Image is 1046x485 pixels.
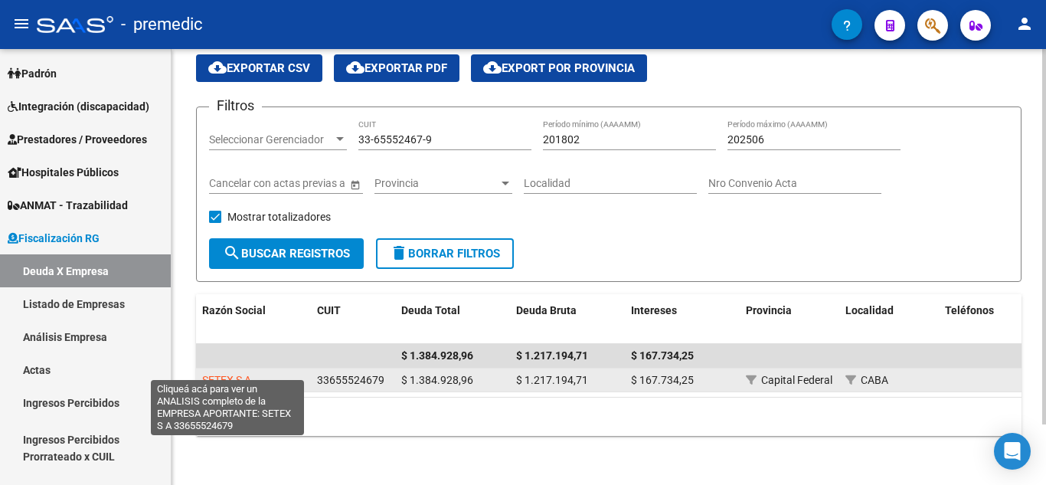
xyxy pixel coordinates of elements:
[209,95,262,116] h3: Filtros
[390,247,500,261] span: Borrar Filtros
[311,294,395,345] datatable-header-cell: CUIT
[12,15,31,33] mat-icon: menu
[631,349,694,362] span: $ 167.734,25
[196,398,1021,436] div: 1 total
[8,197,128,214] span: ANMAT - Trazabilidad
[208,58,227,77] mat-icon: cloud_download
[196,294,311,345] datatable-header-cell: Razón Social
[401,304,460,316] span: Deuda Total
[471,54,647,82] button: Export por Provincia
[625,294,740,345] datatable-header-cell: Intereses
[631,304,677,316] span: Intereses
[208,61,310,75] span: Exportar CSV
[8,230,100,247] span: Fiscalización RG
[483,61,635,75] span: Export por Provincia
[761,374,832,386] span: Capital Federal
[516,374,588,386] span: $ 1.217.194,71
[945,304,994,316] span: Teléfonos
[8,131,147,148] span: Prestadores / Proveedores
[1015,15,1034,33] mat-icon: person
[740,294,839,345] datatable-header-cell: Provincia
[401,349,473,362] span: $ 1.384.928,96
[346,61,447,75] span: Exportar PDF
[861,374,888,386] span: CABA
[346,58,364,77] mat-icon: cloud_download
[390,244,408,262] mat-icon: delete
[8,65,57,82] span: Padrón
[8,98,149,115] span: Integración (discapacidad)
[227,208,331,226] span: Mostrar totalizadores
[202,374,251,386] span: SETEX S A
[223,247,350,261] span: Buscar Registros
[483,58,502,77] mat-icon: cloud_download
[839,294,939,345] datatable-header-cell: Localidad
[223,244,241,262] mat-icon: search
[845,304,894,316] span: Localidad
[510,294,625,345] datatable-header-cell: Deuda Bruta
[516,304,577,316] span: Deuda Bruta
[209,238,364,269] button: Buscar Registros
[196,54,322,82] button: Exportar CSV
[347,176,363,192] button: Open calendar
[317,304,341,316] span: CUIT
[746,304,792,316] span: Provincia
[401,374,473,386] span: $ 1.384.928,96
[994,433,1031,470] div: Open Intercom Messenger
[516,349,588,362] span: $ 1.217.194,71
[376,238,514,269] button: Borrar Filtros
[334,54,459,82] button: Exportar PDF
[121,8,203,41] span: - premedic
[8,164,119,181] span: Hospitales Públicos
[209,133,333,146] span: Seleccionar Gerenciador
[631,374,694,386] span: $ 167.734,25
[395,294,510,345] datatable-header-cell: Deuda Total
[317,374,384,386] span: 33655524679
[202,304,266,316] span: Razón Social
[374,177,498,190] span: Provincia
